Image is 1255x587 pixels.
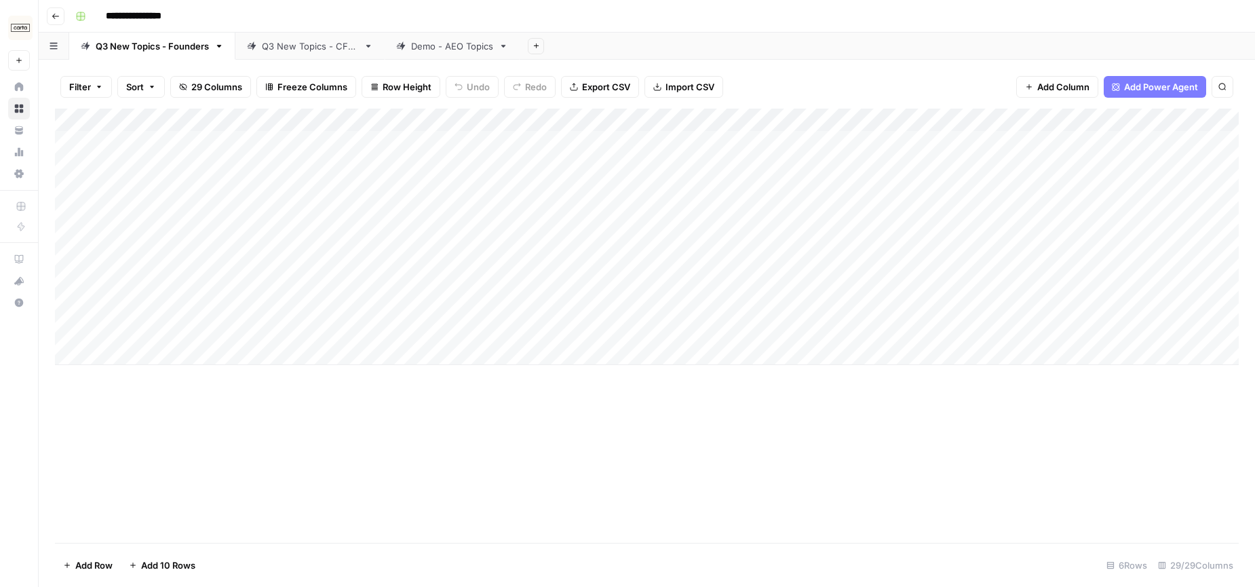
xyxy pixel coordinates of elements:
a: Home [8,76,30,98]
div: What's new? [9,271,29,291]
div: 6 Rows [1101,554,1153,576]
button: Undo [446,76,499,98]
span: Add Power Agent [1124,80,1198,94]
a: Usage [8,141,30,163]
div: Q3 New Topics - CFOs [262,39,358,53]
span: Filter [69,80,91,94]
button: Add Row [55,554,121,576]
span: Import CSV [665,80,714,94]
button: What's new? [8,270,30,292]
span: Undo [467,80,490,94]
span: Export CSV [582,80,630,94]
span: Add Column [1037,80,1089,94]
span: Sort [126,80,144,94]
span: Row Height [383,80,431,94]
button: Add 10 Rows [121,554,204,576]
a: Your Data [8,119,30,141]
button: Freeze Columns [256,76,356,98]
div: 29/29 Columns [1153,554,1239,576]
a: Browse [8,98,30,119]
span: Freeze Columns [277,80,347,94]
button: Add Power Agent [1104,76,1206,98]
a: AirOps Academy [8,248,30,270]
span: Redo [525,80,547,94]
button: Row Height [362,76,440,98]
img: Carta Logo [8,16,33,40]
span: Add Row [75,558,113,572]
button: Workspace: Carta [8,11,30,45]
a: Demo - AEO Topics [385,33,520,60]
button: Redo [504,76,556,98]
button: Import CSV [644,76,723,98]
a: Settings [8,163,30,185]
span: Add 10 Rows [141,558,195,572]
div: Q3 New Topics - Founders [96,39,209,53]
button: Add Column [1016,76,1098,98]
span: 29 Columns [191,80,242,94]
div: Demo - AEO Topics [411,39,493,53]
button: Export CSV [561,76,639,98]
button: 29 Columns [170,76,251,98]
a: Q3 New Topics - CFOs [235,33,385,60]
button: Help + Support [8,292,30,314]
button: Filter [60,76,112,98]
button: Sort [117,76,165,98]
a: Q3 New Topics - Founders [69,33,235,60]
